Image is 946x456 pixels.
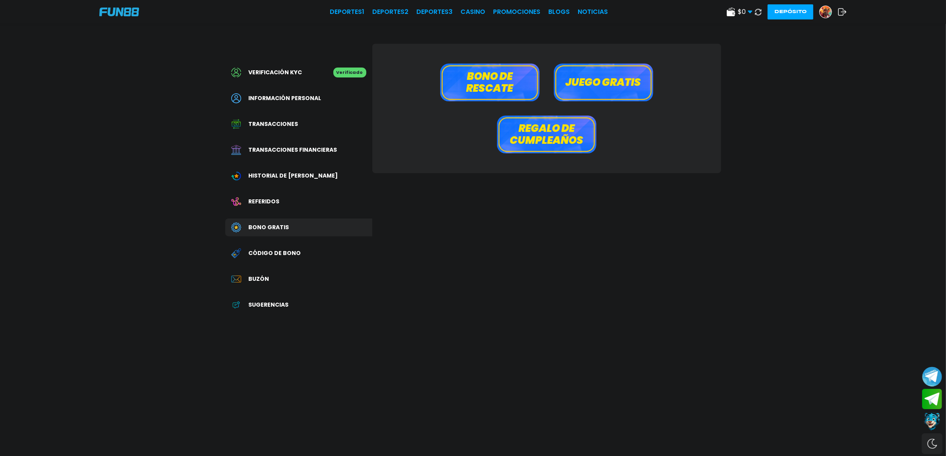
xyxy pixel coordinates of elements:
button: Regalo de cumpleaños [497,116,596,153]
a: Financial TransactionTransacciones financieras [225,141,372,159]
a: NOTICIAS [578,7,608,17]
span: Transacciones financieras [249,146,337,154]
span: Información personal [249,94,321,102]
span: Código de bono [249,249,301,257]
button: Join telegram [922,389,942,410]
a: CASINO [461,7,486,17]
img: Redeem Bonus [231,248,241,258]
span: Buzón [249,275,269,283]
a: PersonalInformación personal [225,89,372,107]
a: Deportes2 [373,7,409,17]
img: Avatar [820,6,832,18]
span: Historial de [PERSON_NAME] [249,172,338,180]
img: Financial Transaction [231,145,241,155]
a: Free BonusBono Gratis [225,218,372,236]
button: Contact customer service [922,411,942,432]
a: ReferralReferidos [225,193,372,211]
span: Sugerencias [249,301,289,309]
span: Verificación KYC [249,68,302,77]
span: Bono Gratis [249,223,289,232]
span: Referidos [249,197,280,206]
img: Wagering Transaction [231,171,241,181]
img: Personal [231,93,241,103]
button: Juego gratis [554,64,653,101]
a: App FeedbackSugerencias [225,296,372,314]
a: Redeem BonusCódigo de bono [225,244,372,262]
button: Join telegram channel [922,366,942,387]
img: App Feedback [231,300,241,310]
img: Inbox [231,274,241,284]
img: Referral [231,197,241,207]
a: Verificación KYCVerificado [225,64,372,81]
span: Transacciones [249,120,298,128]
button: Bono de rescate [440,64,540,101]
a: Transaction HistoryTransacciones [225,115,372,133]
img: Company Logo [99,8,139,16]
a: Deportes3 [417,7,453,17]
div: Switch theme [922,433,943,454]
a: BLOGS [549,7,570,17]
button: Depósito [768,4,813,19]
a: Avatar [819,6,838,18]
a: Deportes1 [330,7,365,17]
img: Free Bonus [231,222,241,232]
p: Verificado [333,68,366,77]
a: Wagering TransactionHistorial de [PERSON_NAME] [225,167,372,185]
img: Transaction History [231,119,241,129]
a: InboxBuzón [225,270,372,288]
span: $ 0 [738,7,753,17]
a: Promociones [493,7,541,17]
